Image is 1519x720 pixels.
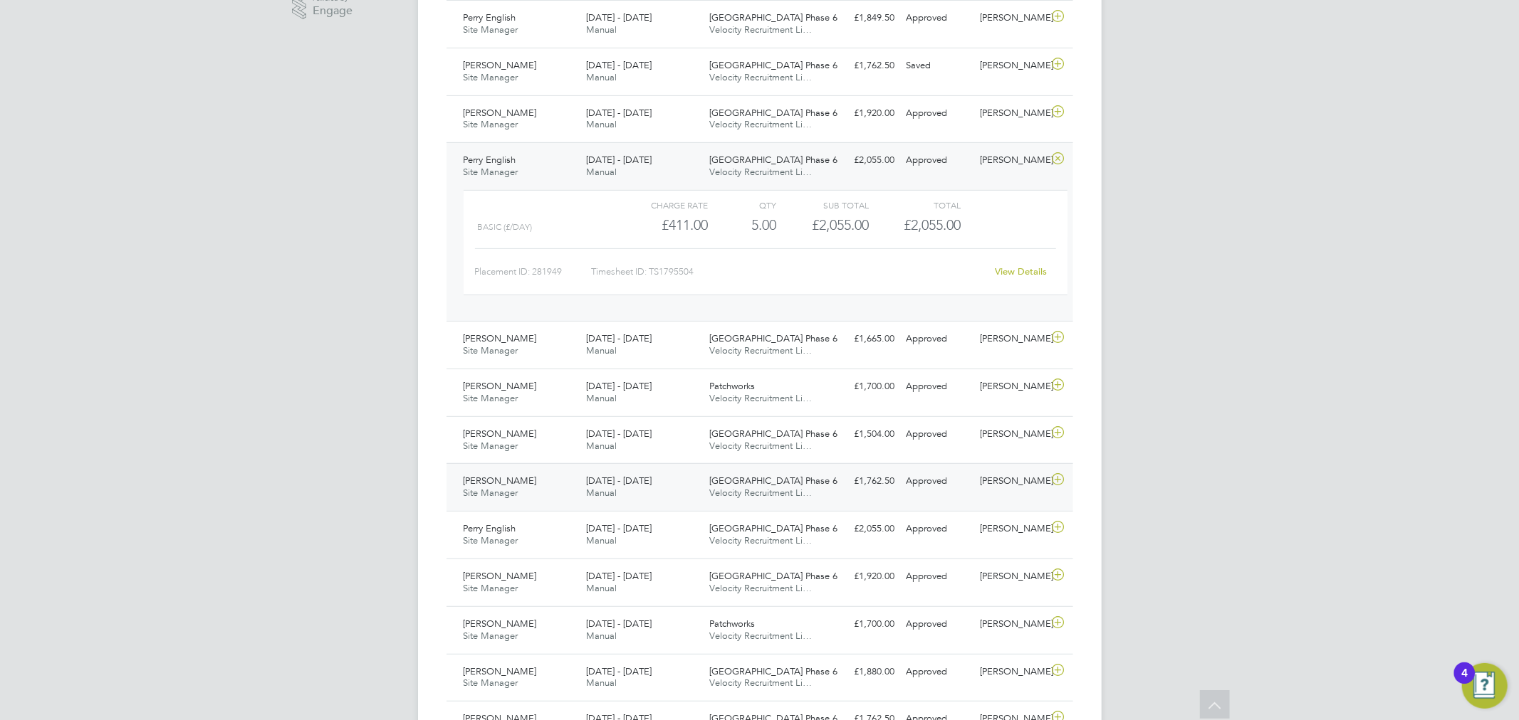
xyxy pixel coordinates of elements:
div: 4 [1461,673,1468,692]
span: [DATE] - [DATE] [586,522,652,534]
div: £1,920.00 [827,565,901,588]
span: Velocity Recruitment Li… [709,534,812,546]
div: [PERSON_NAME] [974,54,1048,78]
div: Approved [901,6,975,30]
span: Site Manager [464,392,518,404]
div: Approved [901,470,975,493]
span: [GEOGRAPHIC_DATA] Phase 6 [709,332,837,344]
span: Manual [586,23,617,36]
div: [PERSON_NAME] [974,102,1048,125]
span: Manual [586,630,617,642]
div: [PERSON_NAME] [974,149,1048,172]
span: [GEOGRAPHIC_DATA] Phase 6 [709,570,837,582]
div: Approved [901,423,975,446]
span: Site Manager [464,630,518,642]
span: Manual [586,487,617,499]
span: Velocity Recruitment Li… [709,582,812,594]
span: Velocity Recruitment Li… [709,630,812,642]
span: [GEOGRAPHIC_DATA] Phase 6 [709,428,837,440]
span: [PERSON_NAME] [464,665,537,677]
div: [PERSON_NAME] [974,6,1048,30]
span: Perry English [464,522,516,534]
span: Manual [586,582,617,594]
span: Manual [586,392,617,404]
div: Approved [901,375,975,398]
span: Patchworks [709,618,755,630]
div: Approved [901,565,975,588]
div: £2,055.00 [827,517,901,541]
button: Open Resource Center, 4 new notifications [1462,663,1508,709]
span: [DATE] - [DATE] [586,428,652,440]
span: [PERSON_NAME] [464,618,537,630]
span: Manual [586,166,617,178]
span: [GEOGRAPHIC_DATA] Phase 6 [709,59,837,71]
span: Velocity Recruitment Li… [709,23,812,36]
span: [PERSON_NAME] [464,107,537,119]
span: Velocity Recruitment Li… [709,487,812,499]
div: [PERSON_NAME] [974,565,1048,588]
span: [PERSON_NAME] [464,332,537,344]
div: Timesheet ID: TS1795504 [591,260,986,283]
span: Velocity Recruitment Li… [709,677,812,689]
span: [DATE] - [DATE] [586,665,652,677]
div: £1,920.00 [827,102,901,125]
span: Velocity Recruitment Li… [709,440,812,452]
span: Site Manager [464,677,518,689]
span: [GEOGRAPHIC_DATA] Phase 6 [709,522,837,534]
span: [PERSON_NAME] [464,428,537,440]
span: Perry English [464,154,516,166]
span: Patchworks [709,380,755,392]
span: Site Manager [464,534,518,546]
div: Saved [901,54,975,78]
span: [DATE] - [DATE] [586,618,652,630]
div: [PERSON_NAME] [974,470,1048,493]
span: Velocity Recruitment Li… [709,392,812,404]
div: £1,700.00 [827,613,901,636]
div: £1,700.00 [827,375,901,398]
span: Velocity Recruitment Li… [709,118,812,130]
div: 5.00 [708,213,777,237]
div: £2,055.00 [827,149,901,172]
div: Approved [901,149,975,172]
span: Site Manager [464,118,518,130]
span: Manual [586,118,617,130]
div: [PERSON_NAME] [974,327,1048,351]
span: Site Manager [464,23,518,36]
div: £1,504.00 [827,423,901,446]
span: [GEOGRAPHIC_DATA] Phase 6 [709,665,837,677]
span: Velocity Recruitment Li… [709,344,812,356]
span: [PERSON_NAME] [464,59,537,71]
div: £1,665.00 [827,327,901,351]
div: £411.00 [615,213,707,237]
span: [PERSON_NAME] [464,380,537,392]
div: £1,762.50 [827,54,901,78]
span: Manual [586,677,617,689]
span: Engage [313,5,353,17]
span: Site Manager [464,344,518,356]
div: [PERSON_NAME] [974,423,1048,446]
div: Approved [901,327,975,351]
span: £2,055.00 [904,216,961,233]
div: £2,055.00 [777,213,869,237]
span: [GEOGRAPHIC_DATA] Phase 6 [709,11,837,23]
div: Total [869,196,961,213]
span: Basic (£/day) [478,222,533,232]
span: Manual [586,440,617,452]
div: Approved [901,660,975,684]
div: [PERSON_NAME] [974,375,1048,398]
div: Charge rate [615,196,707,213]
span: [DATE] - [DATE] [586,154,652,166]
div: £1,849.50 [827,6,901,30]
div: Approved [901,613,975,636]
span: Site Manager [464,487,518,499]
span: Site Manager [464,440,518,452]
span: [PERSON_NAME] [464,570,537,582]
span: Velocity Recruitment Li… [709,166,812,178]
div: Sub Total [777,196,869,213]
span: Site Manager [464,582,518,594]
span: Manual [586,534,617,546]
span: [DATE] - [DATE] [586,380,652,392]
span: [PERSON_NAME] [464,475,537,487]
div: [PERSON_NAME] [974,613,1048,636]
span: [GEOGRAPHIC_DATA] Phase 6 [709,154,837,166]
